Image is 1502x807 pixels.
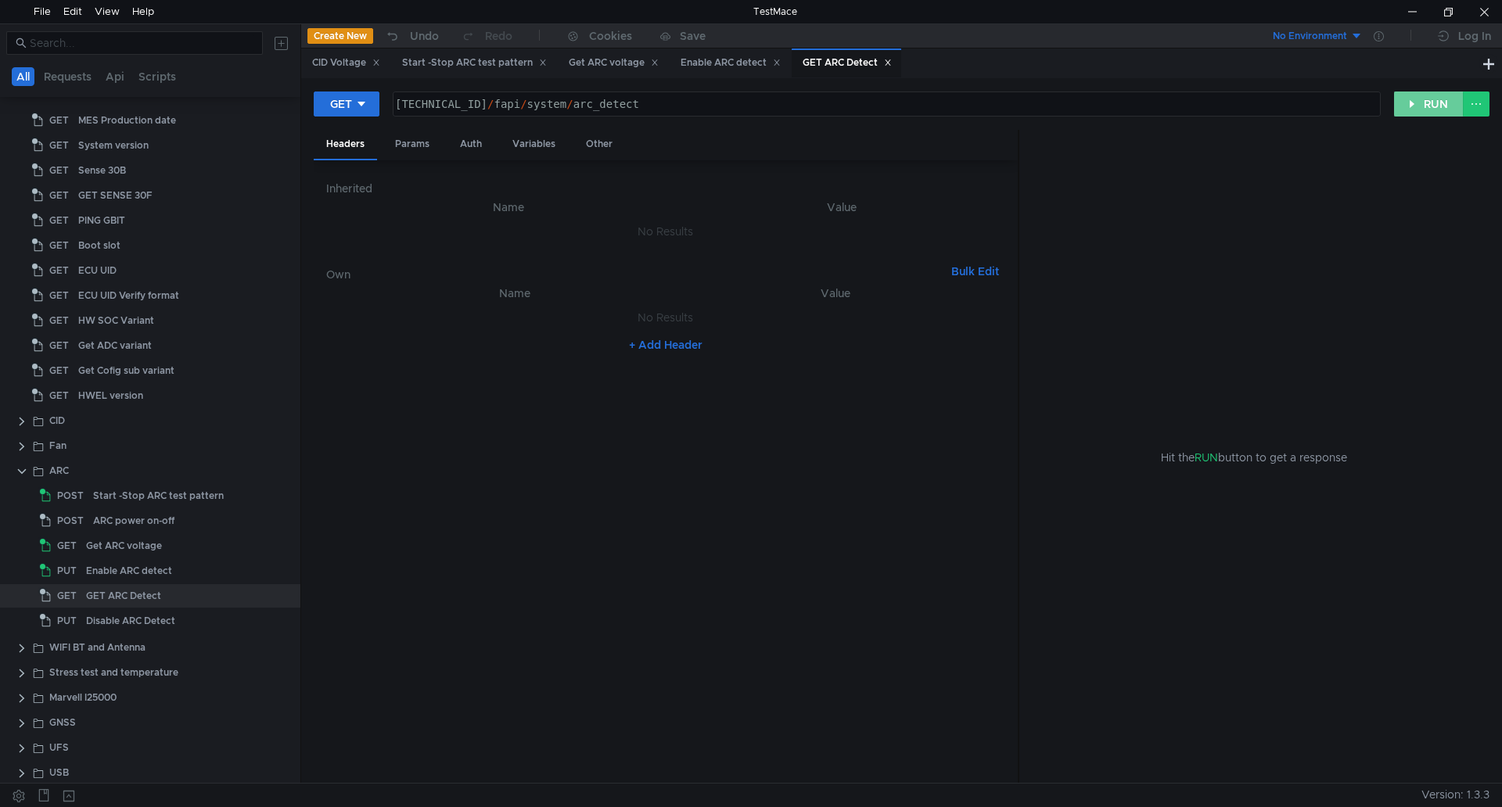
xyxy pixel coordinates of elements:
[49,434,66,457] div: Fan
[101,67,129,86] button: Api
[410,27,439,45] div: Undo
[312,55,380,71] div: CID Voltage
[49,184,69,207] span: GET
[49,359,69,382] span: GET
[1421,784,1489,806] span: Version: 1.3.3
[500,130,568,159] div: Variables
[49,459,69,482] div: ARC
[49,661,178,684] div: Stress test and temperature
[86,534,162,558] div: Get ARC voltage
[78,109,176,132] div: MES Production date
[945,262,1005,281] button: Bulk Edit
[49,209,69,232] span: GET
[339,198,678,217] th: Name
[49,761,69,784] div: USB
[86,584,161,608] div: GET ARC Detect
[78,284,179,307] div: ECU UID Verify format
[49,334,69,357] span: GET
[78,359,174,382] div: Get Cofig sub variant
[78,234,120,257] div: Boot slot
[49,234,69,257] span: GET
[49,736,69,759] div: UFS
[447,130,494,159] div: Auth
[134,67,181,86] button: Scripts
[57,609,77,633] span: PUT
[86,559,172,583] div: Enable ARC detect
[681,55,781,71] div: Enable ARC detect
[49,309,69,332] span: GET
[78,334,152,357] div: Get ADC variant
[678,198,1005,217] th: Value
[12,67,34,86] button: All
[638,224,693,239] nz-embed-empty: No Results
[86,609,175,633] div: Disable ARC Detect
[93,509,174,533] div: ARC power on-off
[1394,91,1464,117] button: RUN
[307,28,373,44] button: Create New
[93,484,224,508] div: Start -Stop ARC test pattern
[49,384,69,407] span: GET
[402,55,547,71] div: Start -Stop ARC test pattern
[383,130,442,159] div: Params
[314,91,379,117] button: GET
[1273,29,1347,44] div: No Environment
[49,686,117,709] div: Marvell I25000
[49,159,69,182] span: GET
[78,134,149,157] div: System version
[326,265,945,284] h6: Own
[1254,23,1363,48] button: No Environment
[1458,27,1491,45] div: Log In
[314,130,377,160] div: Headers
[78,159,126,182] div: Sense 30B
[1195,450,1218,464] span: RUN
[638,310,693,325] nz-embed-empty: No Results
[78,184,153,207] div: GET SENSE 30F
[57,559,77,583] span: PUT
[326,179,1005,198] h6: Inherited
[485,27,512,45] div: Redo
[1161,449,1347,466] span: Hit the button to get a response
[49,259,69,282] span: GET
[78,259,117,282] div: ECU UID
[573,130,625,159] div: Other
[680,30,706,41] div: Save
[78,309,154,332] div: HW SOC Variant
[373,24,450,48] button: Undo
[39,67,96,86] button: Requests
[57,509,84,533] span: POST
[450,24,523,48] button: Redo
[49,409,65,432] div: CID
[677,284,993,303] th: Value
[57,534,77,558] span: GET
[623,335,709,354] button: + Add Header
[589,27,632,45] div: Cookies
[803,55,892,71] div: GET ARC Detect
[49,636,146,659] div: WIFI BT and Antenna
[49,284,69,307] span: GET
[351,284,677,303] th: Name
[49,109,69,132] span: GET
[49,711,76,734] div: GNSS
[78,209,125,232] div: PING GBIT
[57,484,84,508] span: POST
[569,55,659,71] div: Get ARC voltage
[78,384,143,407] div: HWEL version
[330,95,352,113] div: GET
[49,134,69,157] span: GET
[57,584,77,608] span: GET
[30,34,253,52] input: Search...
